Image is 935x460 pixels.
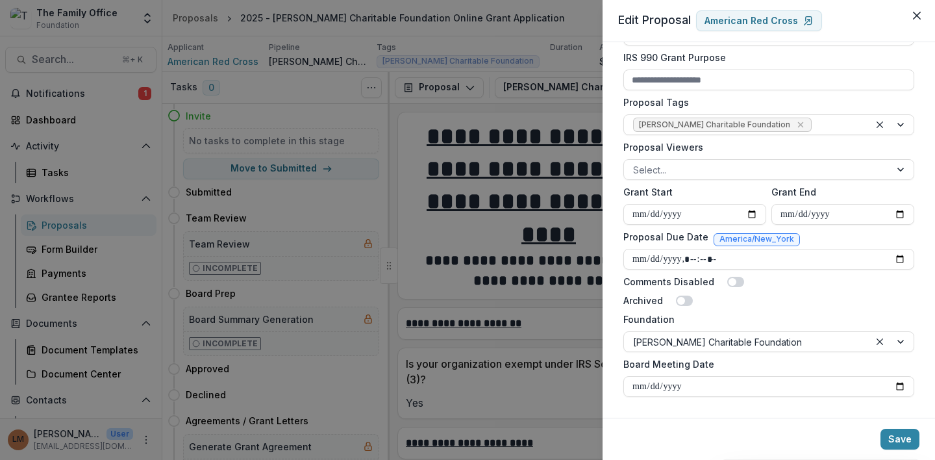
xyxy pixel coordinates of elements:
div: Remove Laura Goad Turner Charitable Foundation [794,118,807,131]
p: American Red Cross [704,16,798,27]
div: Clear selected options [872,117,888,133]
span: [PERSON_NAME] Charitable Foundation [639,120,790,129]
button: Close [906,5,927,26]
label: Grant End [771,185,906,199]
label: Proposal Viewers [623,140,906,154]
a: American Red Cross [696,10,822,31]
label: Foundation [623,313,906,326]
div: Clear selected options [872,334,888,350]
label: Comments Disabled [623,275,714,288]
label: Board Meeting Date [623,357,906,371]
button: Save [880,429,919,450]
label: Proposal Due Date [623,230,708,244]
label: Archived [623,294,663,307]
label: IRS 990 Grant Purpose [623,51,906,64]
label: Grant Start [623,185,758,199]
span: America/New_York [719,235,794,244]
label: Proposal Tags [623,96,906,109]
span: Edit Proposal [618,13,691,27]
